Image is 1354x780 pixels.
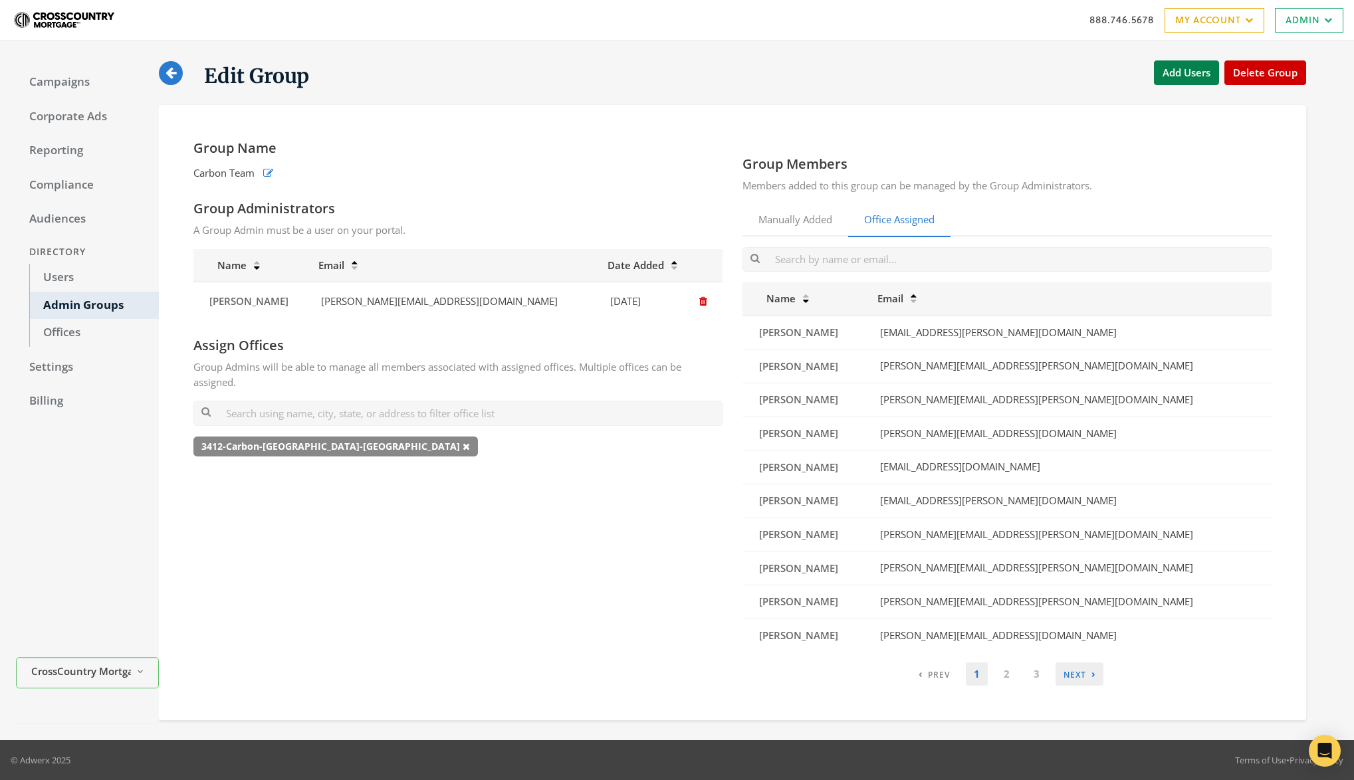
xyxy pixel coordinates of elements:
[869,383,1272,417] td: [PERSON_NAME][EMAIL_ADDRESS][PERSON_NAME][DOMAIN_NAME]
[1026,662,1048,686] a: 3
[696,290,711,312] button: Remove Administrator
[966,662,988,686] a: 1
[1154,60,1219,85] button: Add Users
[869,585,1272,619] td: [PERSON_NAME][EMAIL_ADDRESS][PERSON_NAME][DOMAIN_NAME]
[750,292,796,305] span: Name
[758,324,839,341] a: [PERSON_NAME]
[1224,60,1306,85] button: Delete Group
[1235,754,1286,766] a: Terms of Use
[758,627,839,644] a: [PERSON_NAME]
[759,561,838,575] span: [PERSON_NAME]
[29,264,159,292] a: Users
[310,282,600,320] td: [PERSON_NAME][EMAIL_ADDRESS][DOMAIN_NAME]
[911,662,1103,686] nav: pagination
[193,401,723,425] input: Search using name, city, state, or address to filter office list
[877,292,903,305] span: Email
[209,294,288,308] span: [PERSON_NAME]
[759,528,838,541] span: [PERSON_NAME]
[742,155,1272,173] h4: Group Members
[1091,667,1095,680] span: ›
[869,619,1272,652] td: [PERSON_NAME][EMAIL_ADDRESS][DOMAIN_NAME]
[193,223,723,238] p: A Group Admin must be a user on your portal.
[869,417,1272,450] td: [PERSON_NAME][EMAIL_ADDRESS][DOMAIN_NAME]
[869,349,1272,383] td: [PERSON_NAME][EMAIL_ADDRESS][PERSON_NAME][DOMAIN_NAME]
[16,103,159,131] a: Corporate Ads
[193,337,723,354] h4: Assign Offices
[758,526,839,543] a: [PERSON_NAME]
[758,358,839,375] a: [PERSON_NAME]
[193,165,255,181] span: Carbon Team
[29,292,159,320] a: Admin Groups
[193,200,723,217] h4: Group Administrators
[758,425,839,442] a: [PERSON_NAME]
[869,484,1272,518] td: [EMAIL_ADDRESS][PERSON_NAME][DOMAIN_NAME]
[29,319,159,347] a: Offices
[759,326,838,339] span: [PERSON_NAME]
[16,387,159,415] a: Billing
[742,178,1272,193] p: Members added to this group can be managed by the Group Administrators.
[16,657,159,688] button: CrossCountry Mortgage
[1275,8,1343,33] a: Admin
[31,664,131,679] span: CrossCountry Mortgage
[758,560,839,577] a: [PERSON_NAME]
[759,393,838,406] span: [PERSON_NAME]
[16,240,159,264] div: Directory
[204,63,309,89] h1: Edit Group
[759,494,838,507] span: [PERSON_NAME]
[193,437,478,456] span: 3412-Carbon-[GEOGRAPHIC_DATA]-[GEOGRAPHIC_DATA]
[759,359,838,373] span: [PERSON_NAME]
[758,391,839,408] a: [PERSON_NAME]
[16,68,159,96] a: Campaigns
[742,204,848,237] a: Manually Added
[1235,753,1343,767] div: •
[193,359,723,391] p: Group Admins will be able to manage all members associated with assigned offices. Multiple office...
[11,753,70,767] p: © Adwerx 2025
[201,258,247,272] span: Name
[1165,8,1264,33] a: My Account
[463,442,470,451] i: Remove office
[11,3,119,37] img: Adwerx
[869,450,1272,484] td: [EMAIL_ADDRESS][DOMAIN_NAME]
[1056,662,1103,686] a: Next
[758,459,839,476] a: [PERSON_NAME]
[16,171,159,199] a: Compliance
[193,140,723,157] h4: Group Name
[869,518,1272,551] td: [PERSON_NAME][EMAIL_ADDRESS][PERSON_NAME][DOMAIN_NAME]
[758,492,839,509] a: [PERSON_NAME]
[848,204,951,237] a: Office Assigned
[869,551,1272,585] td: [PERSON_NAME][EMAIL_ADDRESS][PERSON_NAME][DOMAIN_NAME]
[16,137,159,165] a: Reporting
[318,258,344,272] span: Email
[1309,735,1341,767] div: Open Intercom Messenger
[869,316,1272,349] td: [EMAIL_ADDRESS][PERSON_NAME][DOMAIN_NAME]
[759,629,838,642] span: [PERSON_NAME]
[742,247,1272,272] input: Search by name or email...
[608,258,664,272] span: Date Added
[759,460,838,474] span: [PERSON_NAME]
[759,427,838,440] span: [PERSON_NAME]
[16,353,159,381] a: Settings
[996,662,1018,686] a: 2
[600,282,688,320] td: [DATE]
[759,595,838,608] span: [PERSON_NAME]
[1089,13,1154,27] a: 888.746.5678
[758,593,839,610] a: [PERSON_NAME]
[16,205,159,233] a: Audiences
[1290,754,1343,766] a: Privacy Policy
